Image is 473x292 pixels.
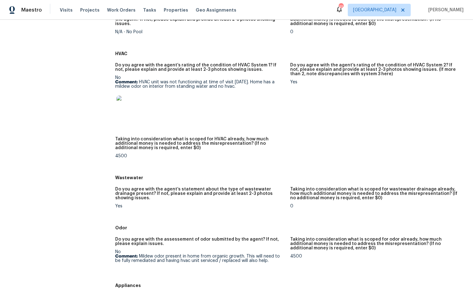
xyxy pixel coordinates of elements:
div: N/A - No Pool [115,30,285,34]
span: Visits [60,7,73,13]
div: No [115,250,285,263]
span: [PERSON_NAME] [426,7,464,13]
div: 4500 [290,254,460,258]
span: Tasks [143,8,156,12]
b: Comment: [115,254,138,258]
span: Projects [80,7,100,13]
p: HVAC unit was not functioning at time of visit [DATE]. Home has a mildew odor on interior from st... [115,80,285,89]
h5: HVAC [115,50,465,57]
div: No [115,76,285,119]
span: Geo Assignments [196,7,236,13]
div: Yes [290,80,460,84]
h5: Appliances [115,282,465,289]
div: 45 [339,4,343,10]
div: Yes [115,204,285,208]
h5: Taking into consideration what is scoped for wastewater drainage already, how much additional mon... [290,187,460,200]
h5: Taking into consideration what is scoped for HVAC already, how much additional money is needed to... [115,137,285,150]
span: [GEOGRAPHIC_DATA] [353,7,396,13]
p: Mildew odor present in home from organic growth. This will need to be fully remediated and having... [115,254,285,263]
div: 4500 [115,154,285,158]
span: Maestro [21,7,42,13]
h5: Taking into consideration what is scoped for odor already, how much additional money is needed to... [290,237,460,250]
span: Work Orders [107,7,136,13]
span: Properties [164,7,188,13]
h5: Do you agree with the agent’s rating of the condition of HVAC System 2? If not, please explain an... [290,63,460,76]
h5: Do you agree with the agent’s rating of the condition of HVAC System 1? If not, please explain an... [115,63,285,72]
h5: Do you agree with the assessement of odor submitted by the agent? If not, please explain issues. [115,237,285,246]
div: 0 [290,204,460,208]
h5: Wastewater [115,175,465,181]
b: Comment: [115,80,138,84]
h5: Odor [115,225,465,231]
h5: Do you agree with the agent’s statement about the type of wastewater drainage present? If not, pl... [115,187,285,200]
div: 0 [290,30,460,34]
